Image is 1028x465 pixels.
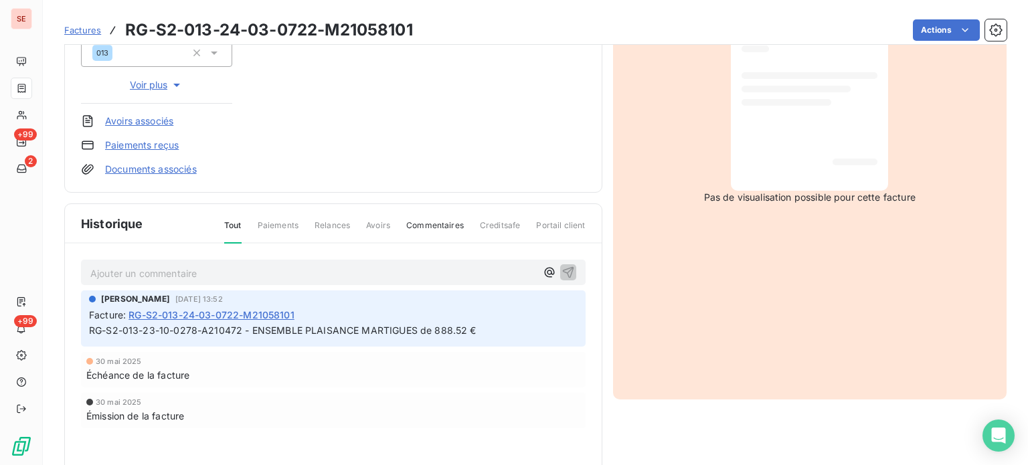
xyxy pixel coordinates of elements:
[105,138,179,152] a: Paiements reçus
[81,78,232,92] button: Voir plus
[14,128,37,141] span: +99
[96,398,142,406] span: 30 mai 2025
[11,8,32,29] div: SE
[96,49,108,57] span: 013
[101,293,170,305] span: [PERSON_NAME]
[96,357,142,365] span: 30 mai 2025
[366,219,390,242] span: Avoirs
[25,155,37,167] span: 2
[86,368,189,382] span: Échéance de la facture
[258,219,298,242] span: Paiements
[913,19,980,41] button: Actions
[224,219,242,244] span: Tout
[89,308,126,322] span: Facture :
[125,18,413,42] h3: RG-S2-013-24-03-0722-M21058101
[130,78,183,92] span: Voir plus
[81,215,143,233] span: Historique
[128,308,294,322] span: RG-S2-013-24-03-0722-M21058101
[175,295,223,303] span: [DATE] 13:52
[982,420,1015,452] div: Open Intercom Messenger
[105,163,197,176] a: Documents associés
[704,191,916,204] span: Pas de visualisation possible pour cette facture
[480,219,521,242] span: Creditsafe
[315,219,350,242] span: Relances
[105,114,173,128] a: Avoirs associés
[11,436,32,457] img: Logo LeanPay
[86,409,184,423] span: Émission de la facture
[536,219,585,242] span: Portail client
[406,219,464,242] span: Commentaires
[64,25,101,35] span: Factures
[64,23,101,37] a: Factures
[14,315,37,327] span: +99
[89,324,477,336] span: RG-S2-013-23-10-0278-A210472 - ENSEMBLE PLAISANCE MARTIGUES de 888.52 €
